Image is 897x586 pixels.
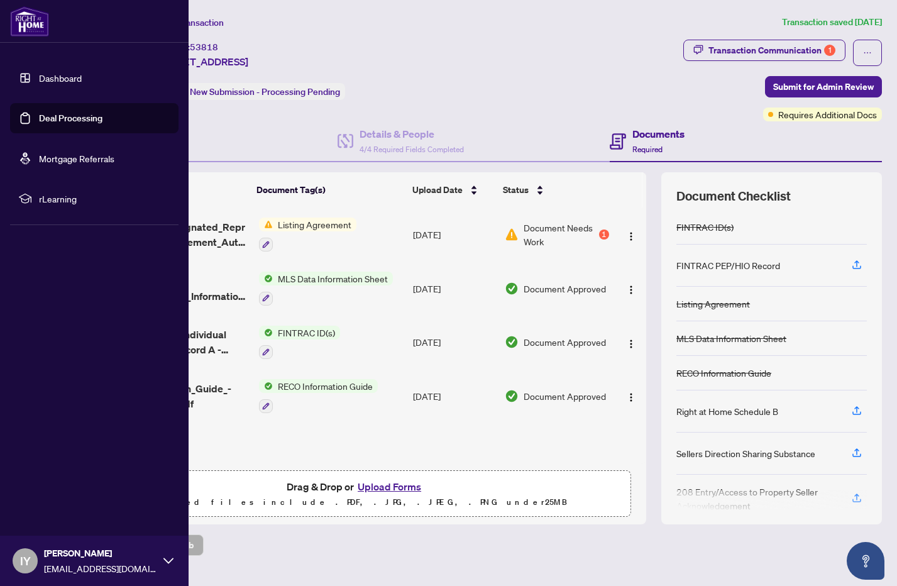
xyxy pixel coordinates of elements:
span: Document Needs Work [524,221,597,248]
div: FINTRAC ID(s) [676,220,734,234]
button: Logo [621,332,641,352]
td: [DATE] [408,316,500,370]
img: Document Status [505,389,519,403]
img: Logo [626,392,636,402]
span: [STREET_ADDRESS] [156,54,248,69]
button: Logo [621,386,641,406]
span: Document Approved [524,335,606,349]
a: Mortgage Referrals [39,153,114,164]
span: View Transaction [157,17,224,28]
td: [DATE] [408,207,500,262]
span: IY [20,552,31,570]
div: RECO Information Guide [676,366,771,380]
td: [DATE] [408,262,500,316]
button: Open asap [847,542,884,580]
span: Submit for Admin Review [773,77,874,97]
button: Status IconFINTRAC ID(s) [259,326,340,360]
span: Status [503,183,529,197]
span: 53818 [190,41,218,53]
span: Listing Agreement [273,218,356,231]
a: Dashboard [39,72,82,84]
img: Logo [626,339,636,349]
a: Deal Processing [39,113,102,124]
div: 1 [824,45,835,56]
div: Status: [156,83,345,100]
div: Transaction Communication [708,40,835,60]
div: FINTRAC PEP/HIO Record [676,258,780,272]
img: Logo [626,231,636,241]
span: 4/4 Required Fields Completed [360,145,464,154]
th: Upload Date [407,172,498,207]
span: Drag & Drop or [287,478,425,495]
span: RECO Information Guide [273,379,378,393]
span: FINTRAC ID(s) [273,326,340,340]
img: Document Status [505,335,519,349]
div: 208 Entry/Access to Property Seller Acknowledgement [676,485,837,512]
button: Logo [621,224,641,245]
button: Logo [621,279,641,299]
p: Supported files include .PDF, .JPG, .JPEG, .PNG under 25 MB [89,495,623,510]
img: Document Status [505,282,519,296]
span: New Submission - Processing Pending [190,86,340,97]
th: Document Tag(s) [251,172,408,207]
span: Upload Date [412,183,463,197]
span: Required [632,145,663,154]
td: [DATE] [408,369,500,423]
span: [EMAIL_ADDRESS][DOMAIN_NAME] [44,561,157,575]
span: Requires Additional Docs [778,108,877,121]
div: MLS Data Information Sheet [676,331,786,345]
button: Upload Forms [354,478,425,495]
span: Drag & Drop orUpload FormsSupported files include .PDF, .JPG, .JPEG, .PNG under25MB [81,471,630,517]
img: Status Icon [259,326,273,340]
span: MLS Data Information Sheet [273,272,393,285]
span: Document Checklist [676,187,791,205]
button: Transaction Communication1 [683,40,845,61]
div: Listing Agreement [676,297,750,311]
h4: Documents [632,126,685,141]
h4: Details & People [360,126,464,141]
button: Status IconMLS Data Information Sheet [259,272,393,306]
img: logo [10,6,49,36]
span: [PERSON_NAME] [44,546,157,560]
img: Status Icon [259,379,273,393]
img: Status Icon [259,218,273,231]
div: 1 [599,229,609,240]
th: Status [498,172,611,207]
span: ellipsis [863,48,872,57]
article: Transaction saved [DATE] [782,15,882,30]
div: Right at Home Schedule B [676,404,778,418]
img: Document Status [505,228,519,241]
button: Status IconListing Agreement [259,218,356,252]
span: rLearning [39,192,170,206]
img: Logo [626,285,636,295]
span: Document Approved [524,282,606,296]
button: Status IconRECO Information Guide [259,379,378,413]
img: Status Icon [259,272,273,285]
span: Document Approved [524,389,606,403]
button: Submit for Admin Review [765,76,882,97]
div: Sellers Direction Sharing Substance [676,446,815,460]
